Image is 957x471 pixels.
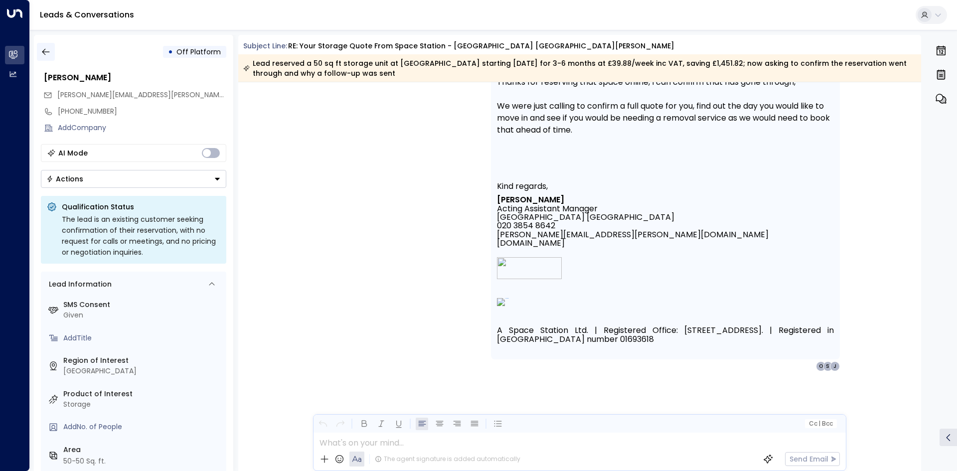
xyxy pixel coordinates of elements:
div: Actions [46,174,83,183]
span: Thanks for reserving that space online, I can confirm that has gone through, [497,76,796,88]
div: [PERSON_NAME] [44,72,226,84]
div: Button group with a nested menu [41,170,226,188]
span: julian.alves@arcor.de [57,90,226,100]
label: Product of Interest [63,389,222,399]
div: S [823,361,833,371]
div: The agent signature is added automatically [375,455,520,464]
div: The lead is an existing customer seeking confirmation of their reservation, with no request for c... [62,214,220,258]
div: Storage [63,399,222,410]
div: Lead Information [45,279,112,290]
div: RE: Your storage quote from Space Station - [GEOGRAPHIC_DATA] [GEOGRAPHIC_DATA][PERSON_NAME] [288,41,674,51]
a: [PERSON_NAME][EMAIL_ADDRESS][PERSON_NAME][DOMAIN_NAME] [497,230,769,239]
p: Qualification Status [62,202,220,212]
label: Area [63,445,222,455]
a: Trustpilot [497,290,559,321]
a: Leads & Conversations [40,9,134,20]
span: A Space Station Ltd. | Registered Office: [STREET_ADDRESS]. | Registered in [GEOGRAPHIC_DATA] num... [497,326,834,343]
span: Cc Bcc [808,420,832,427]
div: Lead reserved a 50 sq ft storage unit at [GEOGRAPHIC_DATA] starting [DATE] for 3-6 months at £39.... [243,58,916,78]
img: image001.jpg@01DC09FD.9B294020 [497,257,562,279]
a: [DOMAIN_NAME] [497,239,565,247]
img: Trustpilot [497,298,559,321]
button: Cc|Bcc [804,419,836,429]
span: Subject Line: [243,41,287,51]
span: We were just calling to confirm a full quote for you, find out the day you would like to move in ... [497,100,834,136]
span: | [818,420,820,427]
div: 50-50 Sq. ft. [63,456,106,467]
div: AddCompany [58,123,226,133]
span: Acting Assistant Manager [497,204,598,213]
div: • [168,43,173,61]
a: 020 3854 8642 [497,221,555,230]
label: SMS Consent [63,300,222,310]
div: AI Mode [58,148,88,158]
div: J [830,361,840,371]
span: Kind regards, [497,182,548,190]
div: O [816,361,826,371]
button: Actions [41,170,226,188]
span: [GEOGRAPHIC_DATA] [GEOGRAPHIC_DATA] [497,213,674,221]
span: [PERSON_NAME][EMAIL_ADDRESS][PERSON_NAME][DOMAIN_NAME] [57,90,282,100]
div: [GEOGRAPHIC_DATA] [63,366,222,376]
div: AddNo. of People [63,422,222,432]
div: Given [63,310,222,320]
span: [PERSON_NAME] [497,195,564,204]
button: Redo [334,418,346,430]
span: Off Platform [176,47,221,57]
div: [PHONE_NUMBER] [58,106,226,117]
label: Region of Interest [63,355,222,366]
button: Undo [317,418,329,430]
div: AddTitle [63,333,222,343]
